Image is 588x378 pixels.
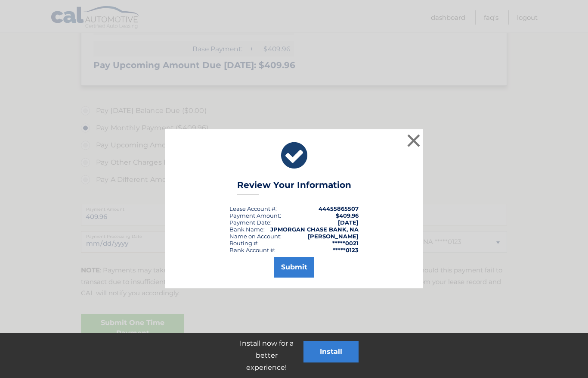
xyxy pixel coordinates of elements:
[405,132,422,149] button: ×
[274,257,314,278] button: Submit
[229,247,275,253] div: Bank Account #:
[229,205,277,212] div: Lease Account #:
[270,226,359,233] strong: JPMORGAN CHASE BANK, NA
[319,205,359,212] strong: 44455865507
[303,341,359,362] button: Install
[336,212,359,219] span: $409.96
[229,240,259,247] div: Routing #:
[229,219,272,226] div: :
[229,212,281,219] div: Payment Amount:
[229,219,270,226] span: Payment Date
[229,233,282,240] div: Name on Account:
[237,180,351,195] h3: Review Your Information
[229,226,265,233] div: Bank Name:
[338,219,359,226] span: [DATE]
[308,233,359,240] strong: [PERSON_NAME]
[229,337,303,374] p: Install now for a better experience!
